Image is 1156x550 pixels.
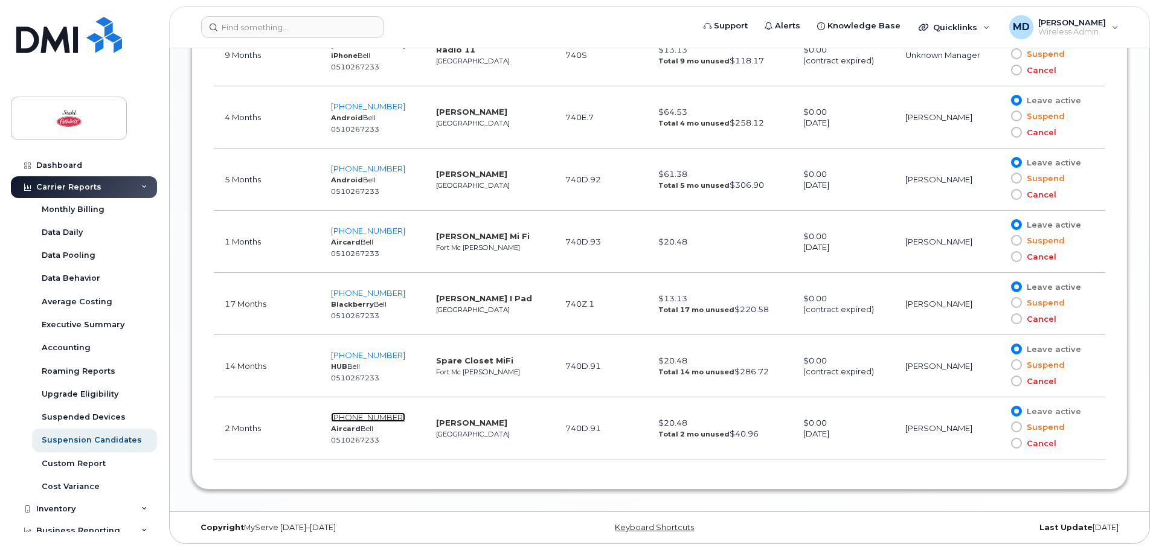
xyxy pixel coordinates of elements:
[647,335,792,397] td: $20.48 $286.72
[1022,157,1081,168] span: Leave active
[647,149,792,211] td: $61.38 $306.90
[695,14,756,38] a: Support
[331,288,405,298] a: [PHONE_NUMBER]
[933,22,977,32] span: Quicklinks
[1022,235,1065,246] span: Suspend
[714,20,748,32] span: Support
[331,362,379,382] small: Bell 0510267233
[331,114,363,122] strong: Android
[331,176,363,184] strong: Android
[1022,421,1065,433] span: Suspend
[436,305,510,314] small: [GEOGRAPHIC_DATA]
[1022,406,1081,417] span: Leave active
[331,226,405,235] span: [PHONE_NUMBER]
[436,107,507,117] strong: [PERSON_NAME]
[331,362,347,371] strong: HUB
[554,211,647,273] td: 740D.93
[331,424,379,444] small: Bell 0510267233
[658,430,730,438] strong: Total 2 mo unused
[1039,523,1093,532] strong: Last Update
[436,57,510,65] small: [GEOGRAPHIC_DATA]
[894,335,1000,397] td: [PERSON_NAME]
[331,412,405,422] a: [PHONE_NUMBER]
[331,300,387,320] small: Bell 0510267233
[803,428,884,440] div: [DATE]
[827,20,901,32] span: Knowledge Base
[331,300,374,309] strong: Blackberry
[331,176,379,196] small: Bell 0510267233
[894,149,1000,211] td: [PERSON_NAME]
[1022,48,1065,60] span: Suspend
[331,238,361,246] strong: Aircard
[331,39,405,49] a: [PHONE_NUMBER]
[910,15,998,39] div: Quicklinks
[554,397,647,459] td: 740D.91
[331,101,405,111] a: [PHONE_NUMBER]
[647,24,792,86] td: $13.13 $118.17
[803,56,874,65] span: (contract expired)
[1013,20,1030,34] span: MD
[214,24,320,86] td: 9 Months
[647,273,792,335] td: $13.13 $220.58
[792,149,895,211] td: $0.00
[436,293,532,303] strong: [PERSON_NAME] I Pad
[803,241,884,253] div: [DATE]
[436,430,510,438] small: [GEOGRAPHIC_DATA]
[1022,438,1056,449] span: Cancel
[1022,297,1065,309] span: Suspend
[554,86,647,149] td: 740E.7
[436,368,520,376] small: Fort Mc [PERSON_NAME]
[554,335,647,397] td: 740D.91
[214,335,320,397] td: 14 Months
[331,164,405,173] span: [PHONE_NUMBER]
[792,397,895,459] td: $0.00
[1022,251,1056,263] span: Cancel
[647,86,792,149] td: $64.53 $258.12
[658,57,730,65] strong: Total 9 mo unused
[1022,219,1081,231] span: Leave active
[214,149,320,211] td: 5 Months
[803,117,884,129] div: [DATE]
[894,86,1000,149] td: [PERSON_NAME]
[1022,313,1056,325] span: Cancel
[1022,95,1081,106] span: Leave active
[658,181,730,190] strong: Total 5 mo unused
[436,169,507,179] strong: [PERSON_NAME]
[554,149,647,211] td: 740D.92
[201,523,244,532] strong: Copyright
[191,523,504,532] div: MyServe [DATE]–[DATE]
[214,273,320,335] td: 17 Months
[436,45,475,54] strong: Radio 11
[331,350,405,360] span: [PHONE_NUMBER]
[331,51,379,71] small: Bell 0510267233
[436,119,510,127] small: [GEOGRAPHIC_DATA]
[1022,65,1056,76] span: Cancel
[1038,18,1106,27] span: [PERSON_NAME]
[815,523,1128,532] div: [DATE]
[1022,189,1056,200] span: Cancel
[436,356,513,365] strong: Spare Closet MiFi
[436,181,510,190] small: [GEOGRAPHIC_DATA]
[1022,344,1081,355] span: Leave active
[1022,127,1056,138] span: Cancel
[331,114,379,133] small: Bell 0510267233
[436,231,530,241] strong: [PERSON_NAME] Mi Fi
[647,397,792,459] td: $20.48 $40.96
[1022,376,1056,387] span: Cancel
[1022,110,1065,122] span: Suspend
[554,273,647,335] td: 740Z.1
[214,211,320,273] td: 1 Months
[792,335,895,397] td: $0.00
[1038,27,1106,37] span: Wireless Admin
[1001,15,1127,39] div: Mark Damaso
[331,424,361,433] strong: Aircard
[792,273,895,335] td: $0.00
[894,24,1000,86] td: Unknown Manager
[792,86,895,149] td: $0.00
[1022,173,1065,184] span: Suspend
[647,211,792,273] td: $20.48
